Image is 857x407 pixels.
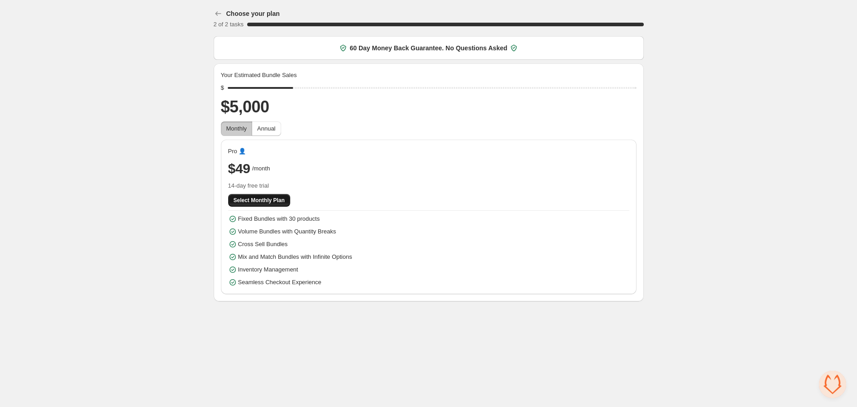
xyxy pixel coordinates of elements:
button: Select Monthly Plan [228,194,290,207]
span: 60 Day Money Back Guarantee. No Questions Asked [350,44,507,53]
span: Inventory Management [238,265,298,274]
span: 14-day free trial [228,181,629,190]
h2: $5,000 [221,96,637,118]
span: Monthly [226,125,247,132]
h3: Choose your plan [226,9,280,18]
span: Cross Sell Bundles [238,240,288,249]
span: Fixed Bundles with 30 products [238,214,320,223]
span: Mix and Match Bundles with Infinite Options [238,252,352,262]
span: /month [252,164,270,173]
span: Volume Bundles with Quantity Breaks [238,227,336,236]
span: $49 [228,160,250,178]
button: Monthly [221,121,253,136]
a: Open chat [819,371,846,398]
span: Select Monthly Plan [234,197,285,204]
span: Seamless Checkout Experience [238,278,321,287]
span: Your Estimated Bundle Sales [221,71,297,80]
span: 2 of 2 tasks [214,21,244,28]
div: $ [221,83,224,92]
span: Annual [257,125,275,132]
button: Annual [252,121,281,136]
span: Pro 👤 [228,147,246,156]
